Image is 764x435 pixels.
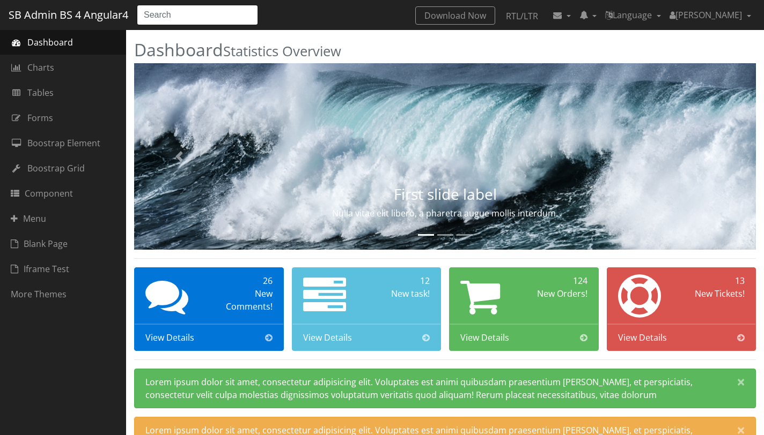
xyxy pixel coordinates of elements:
input: Search [137,5,258,25]
small: Statistics Overview [223,42,341,61]
h2: Dashboard [134,40,756,59]
div: 124 [528,274,587,287]
span: View Details [618,331,667,344]
div: New Tickets! [685,287,745,300]
a: Language [601,4,665,26]
span: View Details [460,331,509,344]
div: Lorem ipsum dolor sit amet, consectetur adipisicing elit. Voluptates est animi quibusdam praesent... [134,369,756,408]
a: SB Admin BS 4 Angular4 [9,5,128,25]
span: × [737,374,745,389]
span: View Details [145,331,194,344]
button: Close [726,369,755,395]
div: New Comments! [213,287,273,313]
a: RTL/LTR [497,6,547,26]
p: Nulla vitae elit libero, a pharetra augue mollis interdum. [227,207,663,220]
img: Random first slide [134,63,756,250]
span: View Details [303,331,352,344]
a: Download Now [415,6,495,25]
a: [PERSON_NAME] [665,4,755,26]
div: 12 [370,274,430,287]
div: 26 [213,274,273,287]
div: 13 [685,274,745,287]
div: New task! [370,287,430,300]
span: Menu [11,212,46,225]
h3: First slide label [227,186,663,202]
div: New Orders! [528,287,587,300]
